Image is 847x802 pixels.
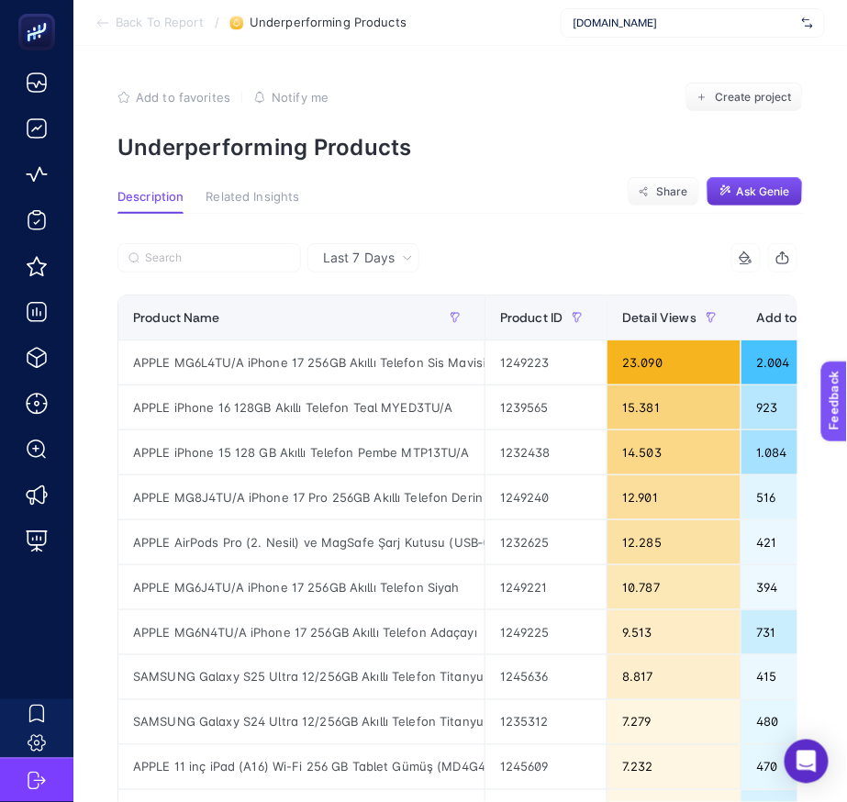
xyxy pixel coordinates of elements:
[485,385,607,429] div: 1239565
[118,430,485,474] div: APPLE iPhone 15 128 GB Akıllı Telefon Pembe MTP13TU/A
[206,190,299,205] span: Related Insights
[118,475,485,519] div: APPLE MG8J4TU/A iPhone 17 Pro 256GB Akıllı Telefon Derin Mavi
[206,190,299,214] button: Related Insights
[11,6,70,20] span: Feedback
[117,190,184,205] span: Description
[145,251,290,265] input: Search
[500,310,563,325] span: Product ID
[485,745,607,789] div: 1245609
[628,177,699,206] button: Share
[118,610,485,654] div: APPLE MG6N4TU/A iPhone 17 256GB Akıllı Telefon Adaçayı
[118,340,485,384] div: APPLE MG6L4TU/A iPhone 17 256GB Akıllı Telefon Sis Mavisi
[118,385,485,429] div: APPLE iPhone 16 128GB Akıllı Telefon Teal MYED3TU/A
[485,655,607,699] div: 1245636
[136,90,230,105] span: Add to favorites
[607,385,741,429] div: 15.381
[607,745,741,789] div: 7.232
[607,520,741,564] div: 12.285
[707,177,803,206] button: Ask Genie
[323,249,395,267] span: Last 7 Days
[118,745,485,789] div: APPLE 11 inç iPad (A16) Wi-Fi 256 GB Tablet Gümüş (MD4G4TU/A)
[118,655,485,699] div: SAMSUNG Galaxy S25 Ultra 12/256GB Akıllı Telefon Titanyum Siyah
[622,310,697,325] span: Detail Views
[118,565,485,609] div: APPLE MG6J4TU/A iPhone 17 256GB Akıllı Telefon Siyah
[485,700,607,744] div: 1235312
[607,700,741,744] div: 7.279
[116,16,204,30] span: Back To Report
[253,90,329,105] button: Notify me
[250,16,407,30] span: Underperforming Products
[607,475,741,519] div: 12.901
[117,190,184,214] button: Description
[607,655,741,699] div: 8.817
[656,184,688,199] span: Share
[215,15,219,29] span: /
[485,610,607,654] div: 1249225
[485,565,607,609] div: 1249221
[118,700,485,744] div: SAMSUNG Galaxy S24 Ultra 12/256GB Akıllı Telefon Titanyum Siyah
[117,90,230,105] button: Add to favorites
[715,90,792,105] span: Create project
[756,310,827,325] span: Add to Cart
[802,14,813,32] img: svg%3e
[485,340,607,384] div: 1249223
[573,16,795,30] span: [DOMAIN_NAME]
[485,430,607,474] div: 1232438
[607,430,741,474] div: 14.503
[737,184,790,199] span: Ask Genie
[485,520,607,564] div: 1232625
[117,134,803,161] p: Underperforming Products
[118,520,485,564] div: APPLE AirPods Pro (2. Nesil) ve MagSafe Şarj Kutusu (USB‑C) [MEDICAL_DATA] MTJV3TU/A
[607,340,741,384] div: 23.090
[685,83,803,112] button: Create project
[485,475,607,519] div: 1249240
[607,565,741,609] div: 10.787
[607,610,741,654] div: 9.513
[785,740,829,784] div: Open Intercom Messenger
[272,90,329,105] span: Notify me
[133,310,220,325] span: Product Name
